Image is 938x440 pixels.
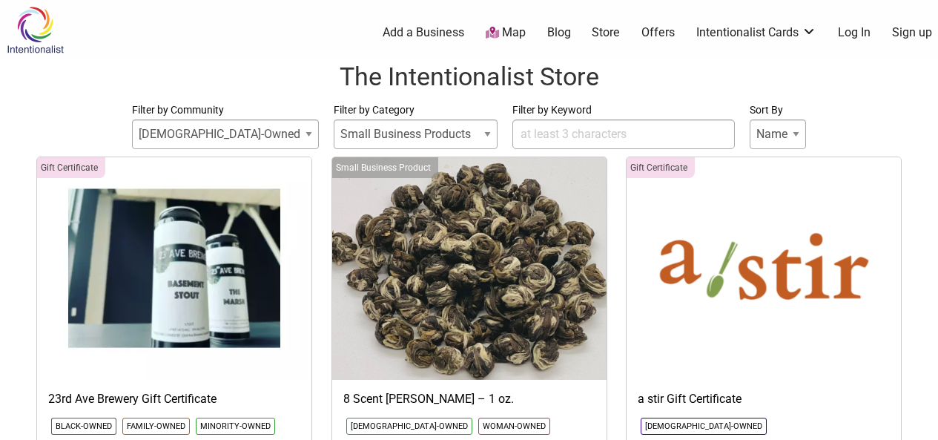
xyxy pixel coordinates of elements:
a: Blog [547,24,571,41]
label: Filter by Category [334,101,498,119]
a: Store [592,24,620,41]
img: Young Tea 8 Scent Jasmine Green Pearl [332,157,607,380]
a: Map [486,24,526,42]
a: Sign up [892,24,932,41]
li: Click to show only this community [346,418,472,435]
label: Filter by Keyword [512,101,735,119]
input: at least 3 characters [512,119,735,149]
li: Click to show only this community [478,418,550,435]
a: Add a Business [383,24,464,41]
h1: The Intentionalist Store [15,59,923,95]
li: Click to show only this community [196,418,275,435]
li: Click to show only this community [641,418,767,435]
a: Intentionalist Cards [696,24,816,41]
label: Sort By [750,101,806,119]
h3: 23rd Ave Brewery Gift Certificate [48,391,300,407]
a: Offers [641,24,675,41]
h3: a stir Gift Certificate [638,391,890,407]
h3: 8 Scent [PERSON_NAME] – 1 oz. [343,391,595,407]
li: Click to show only this community [51,418,116,435]
li: Click to show only this community [122,418,190,435]
div: Click to show only this category [37,157,105,178]
div: Click to show only this category [332,157,438,178]
a: Log In [838,24,871,41]
div: Click to show only this category [627,157,695,178]
label: Filter by Community [132,101,319,119]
